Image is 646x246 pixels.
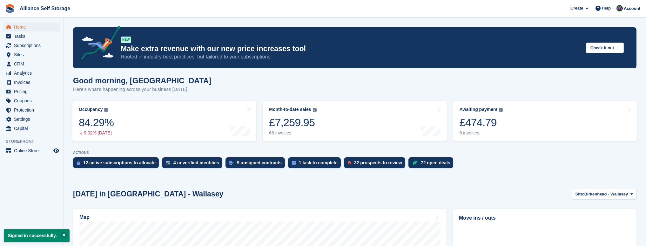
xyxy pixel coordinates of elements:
div: 12 active subscriptions to allocate [83,160,156,165]
div: £7,259.95 [269,116,316,129]
div: NEW [121,37,131,43]
span: Storefront [6,138,63,145]
div: 84.29% [79,116,114,129]
img: prospect-51fa495bee0391a8d652442698ab0144808aea92771e9ea1ae160a38d050c398.svg [348,161,351,165]
a: menu [3,41,60,50]
span: CRM [14,59,52,68]
img: Romilly Norton [616,5,623,11]
a: menu [3,146,60,155]
a: Occupancy 84.29% 9.02% [DATE] [72,101,256,141]
img: task-75834270c22a3079a89374b754ae025e5fb1db73e45f91037f5363f120a921f8.svg [292,161,296,165]
div: 9.02% [DATE] [79,130,114,136]
a: menu [3,96,60,105]
a: menu [3,50,60,59]
a: 9 unsigned contracts [225,157,288,171]
img: contract_signature_icon-13c848040528278c33f63329250d36e43548de30e8caae1d1a13099fd9432cc5.svg [229,161,234,165]
a: menu [3,87,60,96]
img: active_subscription_to_allocate_icon-d502201f5373d7db506a760aba3b589e785aa758c864c3986d89f69b8ff3... [77,161,80,165]
h1: Good morning, [GEOGRAPHIC_DATA] [73,76,211,85]
div: £474.79 [460,116,503,129]
span: Settings [14,115,52,124]
a: 72 open deals [408,157,457,171]
p: Signed in successfully. [4,229,70,242]
img: verify_identity-adf6edd0f0f0b5bbfe63781bf79b02c33cf7c696d77639b501bdc392416b5a36.svg [166,161,170,165]
img: price-adjustments-announcement-icon-8257ccfd72463d97f412b2fc003d46551f7dbcb40ab6d574587a9cd5c0d94... [76,26,120,62]
button: Check it out → [586,43,624,53]
a: menu [3,106,60,114]
p: Rooted in industry best practices, but tailored to your subscriptions. [121,53,581,60]
div: 4 unverified identities [173,160,219,165]
a: menu [3,78,60,87]
img: icon-info-grey-7440780725fd019a000dd9b08b2336e03edf1995a4989e88bcd33f0948082b44.svg [499,108,503,112]
img: icon-info-grey-7440780725fd019a000dd9b08b2336e03edf1995a4989e88bcd33f0948082b44.svg [104,108,108,112]
div: 9 unsigned contracts [237,160,282,165]
span: Pricing [14,87,52,96]
div: 32 prospects to review [354,160,402,165]
div: 6 invoices [460,130,503,136]
span: Tasks [14,32,52,41]
a: menu [3,69,60,78]
a: Awaiting payment £474.79 6 invoices [453,101,637,141]
div: 1 task to complete [299,160,338,165]
div: 72 open deals [421,160,450,165]
h2: [DATE] in [GEOGRAPHIC_DATA] - Wallasey [73,190,223,198]
span: Site: [575,191,584,197]
a: Alliance Self Storage [17,3,73,14]
span: Capital [14,124,52,133]
span: Account [624,5,640,12]
div: 66 invoices [269,130,316,136]
span: Coupons [14,96,52,105]
h2: Move ins / outs [459,214,630,222]
span: Protection [14,106,52,114]
a: menu [3,59,60,68]
span: Sites [14,50,52,59]
span: Subscriptions [14,41,52,50]
a: 12 active subscriptions to allocate [73,157,162,171]
span: Help [602,5,611,11]
p: ACTIONS [73,151,636,155]
img: deal-1b604bf984904fb50ccaf53a9ad4b4a5d6e5aea283cecdc64d6e3604feb123c2.svg [412,161,418,165]
p: Here's what's happening across your business [DATE] [73,86,211,93]
div: Occupancy [79,107,103,112]
span: Invoices [14,78,52,87]
button: Site: Birkenhead - Wallasey [572,189,636,199]
a: menu [3,32,60,41]
a: 32 prospects to review [344,157,408,171]
span: Birkenhead - Wallasey [584,191,628,197]
img: icon-info-grey-7440780725fd019a000dd9b08b2336e03edf1995a4989e88bcd33f0948082b44.svg [313,108,317,112]
span: Online Store [14,146,52,155]
span: Create [570,5,583,11]
div: Month-to-date sales [269,107,311,112]
a: 1 task to complete [288,157,344,171]
a: menu [3,115,60,124]
img: stora-icon-8386f47178a22dfd0bd8f6a31ec36ba5ce8667c1dd55bd0f319d3a0aa187defe.svg [5,4,15,13]
a: menu [3,124,60,133]
span: Home [14,23,52,31]
a: 4 unverified identities [162,157,225,171]
p: Make extra revenue with our new price increases tool [121,44,581,53]
a: Month-to-date sales £7,259.95 66 invoices [263,101,447,141]
span: Analytics [14,69,52,78]
div: Awaiting payment [460,107,498,112]
h2: Map [79,215,90,220]
a: menu [3,23,60,31]
a: Preview store [52,147,60,154]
